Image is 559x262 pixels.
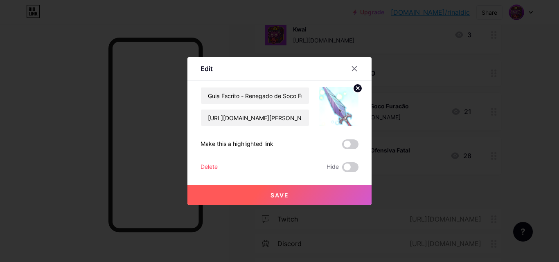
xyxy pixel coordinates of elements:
[201,162,218,172] div: Delete
[319,87,358,126] img: link_thumbnail
[201,64,213,74] div: Edit
[201,139,273,149] div: Make this a highlighted link
[327,162,339,172] span: Hide
[187,185,372,205] button: Save
[201,87,309,104] input: Title
[201,110,309,126] input: URL
[270,192,289,199] span: Save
